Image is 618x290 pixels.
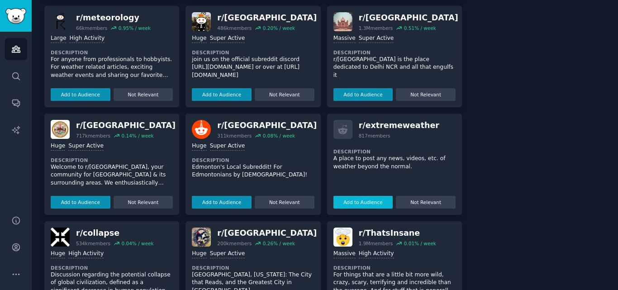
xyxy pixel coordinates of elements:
dt: Description [192,157,314,163]
div: r/ [GEOGRAPHIC_DATA] [359,12,458,24]
div: 0.01 % / week [404,240,436,247]
div: r/ [GEOGRAPHIC_DATA] [217,120,317,131]
div: Super Active [359,34,394,43]
div: High Activity [69,34,105,43]
dt: Description [333,148,456,155]
button: Not Relevant [255,88,314,101]
div: High Activity [359,250,394,258]
img: meteorology [51,12,70,31]
img: baltimore [192,228,211,247]
div: High Activity [68,250,104,258]
div: r/ [GEOGRAPHIC_DATA] [76,120,176,131]
button: Not Relevant [396,196,456,209]
div: Super Active [68,142,104,151]
div: 0.51 % / week [404,25,436,31]
img: boston [51,120,70,139]
button: Not Relevant [396,88,456,101]
img: GummySearch logo [5,8,26,24]
div: r/ ThatsInsane [359,228,436,239]
div: Massive [333,250,356,258]
div: 1.3M members [359,25,393,31]
div: 1.9M members [359,240,393,247]
div: 0.20 % / week [263,25,295,31]
dt: Description [51,49,173,56]
div: 0.08 % / week [263,133,295,139]
div: 66k members [76,25,107,31]
button: Add to Audience [51,196,110,209]
button: Not Relevant [114,196,173,209]
div: r/ extremeweather [359,120,439,131]
div: 0.04 % / week [121,240,153,247]
dt: Description [192,49,314,56]
div: 200k members [217,240,252,247]
dt: Description [51,157,173,163]
p: r/[GEOGRAPHIC_DATA] is the place dedicated to Delhi NCR and all that engulfs it [333,56,456,80]
img: ThatsInsane [333,228,352,247]
div: Huge [192,142,206,151]
img: brisbane [192,12,211,31]
div: 0.14 % / week [121,133,153,139]
button: Add to Audience [51,88,110,101]
div: 817 members [359,133,390,139]
dt: Description [192,265,314,271]
img: Edmonton [192,120,211,139]
div: Huge [192,34,206,43]
div: 0.95 % / week [119,25,151,31]
img: collapse [51,228,70,247]
dt: Description [333,49,456,56]
button: Add to Audience [333,196,393,209]
div: r/ collapse [76,228,154,239]
p: Edmonton's Local Subreddit! For Edmontonians by [DEMOGRAPHIC_DATA]! [192,163,314,179]
div: Super Active [210,34,245,43]
div: 486k members [217,25,252,31]
p: A place to post any news, videos, etc. of weather beyond the normal. [333,155,456,171]
div: 0.26 % / week [263,240,295,247]
div: Huge [51,142,65,151]
dt: Description [51,265,173,271]
div: 717k members [76,133,110,139]
div: Huge [51,250,65,258]
div: 311k members [217,133,252,139]
div: Super Active [210,250,245,258]
div: r/ [GEOGRAPHIC_DATA] [217,228,317,239]
p: join us on the official subreddit discord [URL][DOMAIN_NAME] or over at [URL][DOMAIN_NAME] [192,56,314,80]
img: delhi [333,12,352,31]
div: r/ meteorology [76,12,151,24]
div: Huge [192,250,206,258]
div: Massive [333,34,356,43]
button: Add to Audience [192,196,252,209]
p: For anyone from professionals to hobbyists. For weather related articles, exciting weather events... [51,56,173,80]
button: Add to Audience [192,88,252,101]
p: Welcome to r/[GEOGRAPHIC_DATA], your community for [GEOGRAPHIC_DATA] & its surrounding areas. We ... [51,163,173,187]
button: Not Relevant [114,88,173,101]
div: r/ [GEOGRAPHIC_DATA] [217,12,317,24]
button: Add to Audience [333,88,393,101]
button: Not Relevant [255,196,314,209]
div: Super Active [210,142,245,151]
div: Large [51,34,66,43]
div: 534k members [76,240,110,247]
dt: Description [333,265,456,271]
